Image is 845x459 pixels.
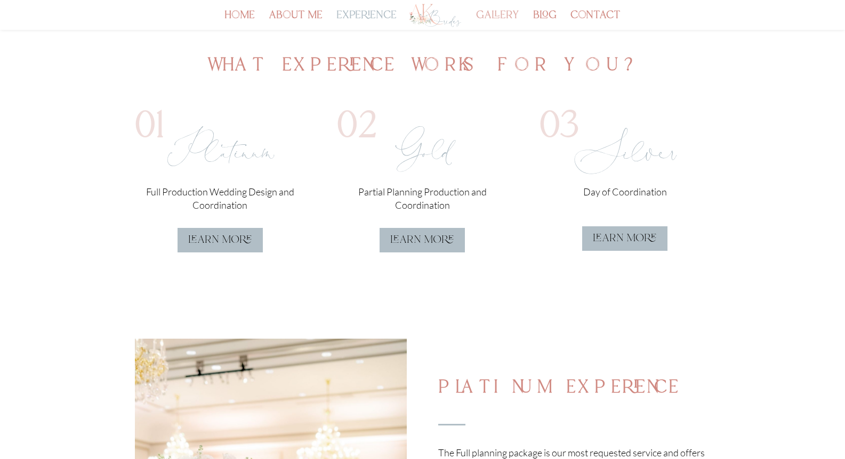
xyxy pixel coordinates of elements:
[540,109,710,151] h1: 03
[540,156,710,169] p: Silver
[570,12,621,30] a: contact
[135,185,305,212] p: Full Production Wedding Design and Coordination
[336,12,397,30] a: experience
[224,12,255,30] a: home
[337,109,508,151] h1: 02
[269,12,323,30] a: about me
[540,185,710,199] p: Day of Coordination
[533,12,557,30] a: blog
[438,379,710,402] h2: platinum experience
[178,228,263,252] a: learn more
[337,156,508,169] p: Gold
[135,56,711,80] h2: what experience works for you?
[337,185,508,212] p: Partial Planning Production and Coordination
[476,12,519,30] a: gallery
[408,3,462,28] img: Los Angeles Wedding Planner - AK Brides
[582,226,667,251] a: learn more
[135,156,305,169] p: Platinum
[135,109,305,151] h1: 01
[380,228,465,252] a: learn more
